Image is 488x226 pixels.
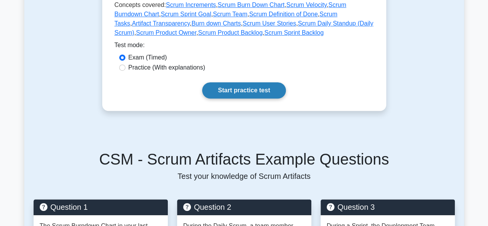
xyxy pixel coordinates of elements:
div: Test mode: [115,41,374,53]
h5: Question 2 [183,202,305,212]
a: Scrum Definition of Done [249,11,318,17]
a: Scrum Team [213,11,248,17]
a: Burn down Charts [191,20,241,27]
a: Scrum Product Owner [136,29,197,36]
a: Scrum Product Backlog [198,29,262,36]
a: Scrum Burn Down Chart [218,2,284,8]
a: Start practice test [202,82,286,99]
a: Scrum User Stories [243,20,296,27]
a: Scrum Sprint Goal [161,11,211,17]
a: Artifact Transparency [132,20,190,27]
a: Scrum Increments [166,2,216,8]
p: Concepts covered: , , , , , , , , , , , , , , [115,0,374,41]
h5: Question 3 [327,202,449,212]
h5: CSM - Scrum Artifacts Example Questions [34,150,455,168]
a: Scrum Velocity [286,2,327,8]
h5: Question 1 [40,202,162,212]
label: Exam (Timed) [128,53,167,62]
a: Scrum Sprint Backlog [264,29,324,36]
label: Practice (With explanations) [128,63,205,72]
p: Test your knowledge of Scrum Artifacts [34,172,455,181]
